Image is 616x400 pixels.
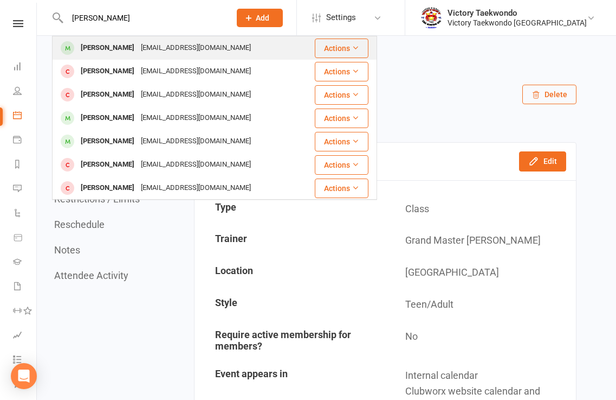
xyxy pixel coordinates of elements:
[315,39,368,58] button: Actions
[386,321,575,359] td: No
[77,134,138,149] div: [PERSON_NAME]
[13,153,37,177] a: Reports
[196,225,385,256] td: Trainer
[138,87,254,103] div: [EMAIL_ADDRESS][DOMAIN_NAME]
[13,104,37,129] a: Calendar
[54,270,128,281] button: Attendee Activity
[315,132,368,151] button: Actions
[54,244,80,256] button: Notes
[315,179,368,198] button: Actions
[386,289,575,320] td: Teen/Adult
[196,194,385,225] td: Type
[138,64,254,79] div: [EMAIL_ADDRESS][DOMAIN_NAME]
[315,109,368,128] button: Actions
[522,85,576,104] button: Delete
[77,157,138,173] div: [PERSON_NAME]
[315,155,368,175] button: Actions
[196,289,385,320] td: Style
[13,226,37,251] a: Product Sales
[315,62,368,81] button: Actions
[405,368,567,384] div: Internal calendar
[77,180,138,196] div: [PERSON_NAME]
[13,55,37,80] a: Dashboard
[237,9,283,27] button: Add
[420,7,442,29] img: thumb_image1542833469.png
[256,14,269,22] span: Add
[519,151,566,171] button: Edit
[326,5,356,30] span: Settings
[138,40,254,56] div: [EMAIL_ADDRESS][DOMAIN_NAME]
[13,324,37,348] a: Assessments
[138,157,254,173] div: [EMAIL_ADDRESS][DOMAIN_NAME]
[54,219,105,230] button: Reschedule
[386,194,575,225] td: Class
[138,134,254,149] div: [EMAIL_ADDRESS][DOMAIN_NAME]
[196,257,385,288] td: Location
[196,321,385,359] td: Require active membership for members?
[77,110,138,126] div: [PERSON_NAME]
[315,85,368,105] button: Actions
[13,80,37,104] a: People
[13,129,37,153] a: Payments
[77,64,138,79] div: [PERSON_NAME]
[448,8,587,18] div: Victory Taekwondo
[448,18,587,28] div: Victory Taekwondo [GEOGRAPHIC_DATA]
[138,180,254,196] div: [EMAIL_ADDRESS][DOMAIN_NAME]
[64,10,223,26] input: Search...
[11,363,37,389] div: Open Intercom Messenger
[77,87,138,103] div: [PERSON_NAME]
[138,110,254,126] div: [EMAIL_ADDRESS][DOMAIN_NAME]
[386,257,575,288] td: [GEOGRAPHIC_DATA]
[386,225,575,256] td: Grand Master [PERSON_NAME]
[77,40,138,56] div: [PERSON_NAME]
